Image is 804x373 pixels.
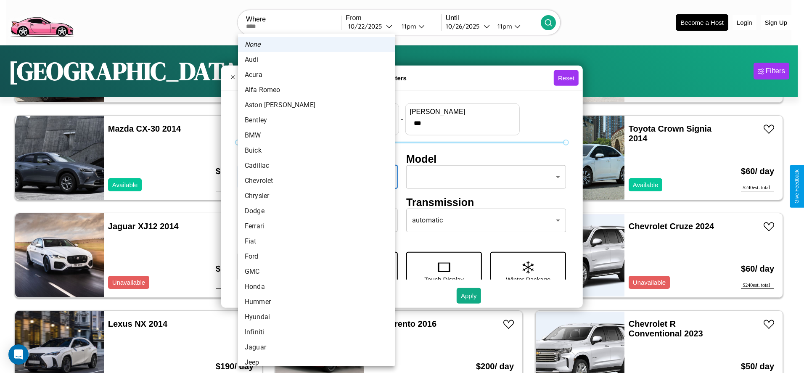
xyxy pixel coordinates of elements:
[238,204,395,219] li: Dodge
[238,325,395,340] li: Infiniti
[238,188,395,204] li: Chrysler
[8,344,29,365] div: Open Intercom Messenger
[238,310,395,325] li: Hyundai
[238,128,395,143] li: BMW
[238,355,395,370] li: Jeep
[238,158,395,173] li: Cadillac
[794,169,800,204] div: Give Feedback
[238,234,395,249] li: Fiat
[238,52,395,67] li: Audi
[238,98,395,113] li: Aston [PERSON_NAME]
[238,82,395,98] li: Alfa Romeo
[238,143,395,158] li: Buick
[238,264,395,279] li: GMC
[238,219,395,234] li: Ferrari
[245,40,261,50] em: None
[238,294,395,310] li: Hummer
[238,67,395,82] li: Acura
[238,279,395,294] li: Honda
[238,249,395,264] li: Ford
[238,340,395,355] li: Jaguar
[238,173,395,188] li: Chevrolet
[238,113,395,128] li: Bentley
